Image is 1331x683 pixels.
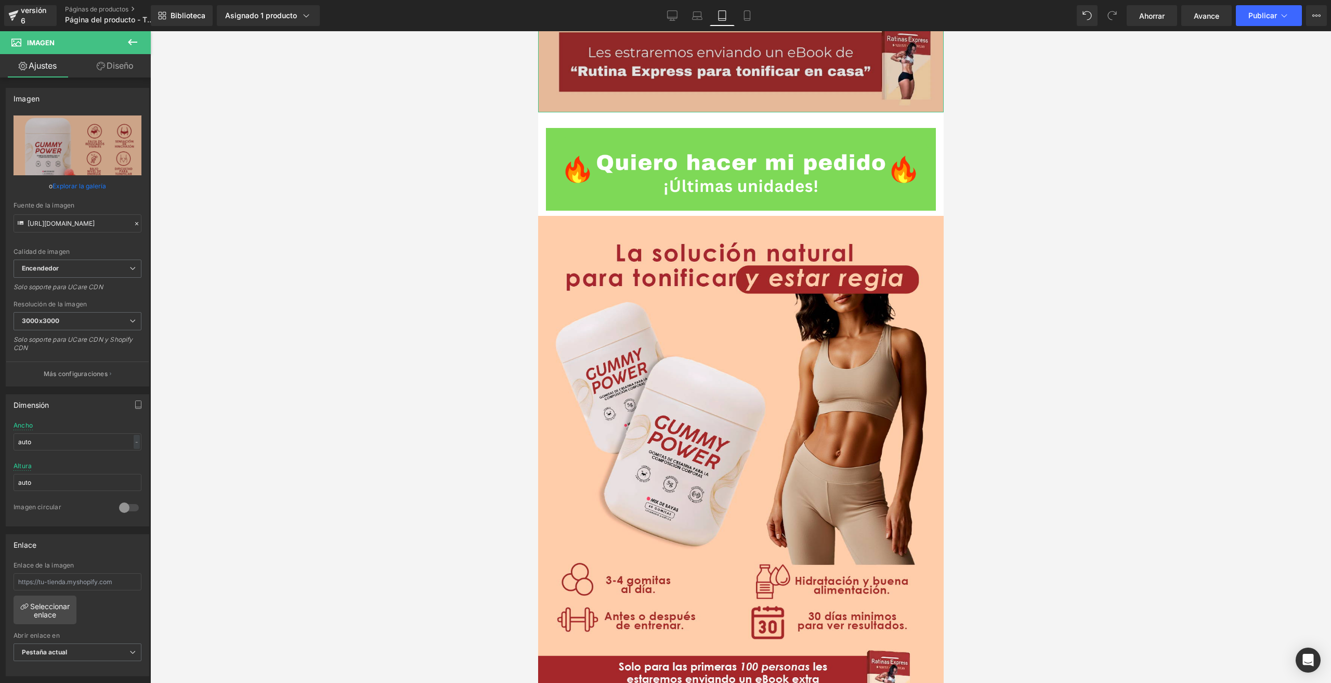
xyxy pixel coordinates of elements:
[22,264,59,272] font: Encendedor
[30,602,70,619] font: Seleccionar enlace
[1236,5,1302,26] button: Publicar
[685,5,710,26] a: Computadora portátil
[27,38,55,47] font: Imagen
[14,300,87,308] font: Resolución de la imagen
[65,5,128,13] font: Páginas de productos
[14,462,32,470] font: Altura
[14,561,74,569] font: Enlace de la imagen
[14,401,49,409] font: Dimensión
[6,362,149,386] button: Más configuraciones
[14,503,61,511] font: Imagen circular
[1139,11,1165,20] font: Ahorrar
[1194,11,1219,20] font: Avance
[14,201,74,209] font: Fuente de la imagen
[135,438,138,446] font: -
[29,60,57,71] font: Ajustes
[1248,11,1277,20] font: Publicar
[65,15,163,24] font: Página del producto - TONE
[14,248,70,255] font: Calidad de imagen
[14,632,60,639] font: Abrir enlace en
[77,54,153,78] a: Diseño
[735,5,760,26] a: Móvil
[4,5,57,26] a: versión 6
[1306,5,1327,26] button: Más
[14,540,36,549] font: Enlace
[660,5,685,26] a: De oficina
[1077,5,1098,26] button: Deshacer
[14,214,141,233] input: Enlace
[21,6,46,25] font: versión 6
[710,5,735,26] a: Tableta
[14,336,133,352] font: Solo soporte para UCare CDN y Shopify CDN
[14,94,40,103] font: Imagen
[65,5,178,14] a: Páginas de productos
[1296,648,1321,673] div: Abrir Intercom Messenger
[14,283,103,291] font: Solo soporte para UCare CDN
[22,317,59,325] font: 3000x3000
[14,474,141,491] input: auto
[1181,5,1232,26] a: Avance
[14,596,76,624] a: Seleccionar enlace
[53,182,106,190] font: Explorar la galería
[22,648,67,656] font: Pestaña actual
[49,182,53,190] font: o
[171,11,205,20] font: Biblioteca
[14,421,33,429] font: Ancho
[14,433,141,450] input: auto
[151,5,213,26] a: Nueva Biblioteca
[225,11,297,20] font: Asignado 1 producto
[44,370,108,378] font: Más configuraciones
[14,573,141,590] input: https://tu-tienda.myshopify.com
[107,60,134,71] font: Diseño
[1102,5,1123,26] button: Rehacer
